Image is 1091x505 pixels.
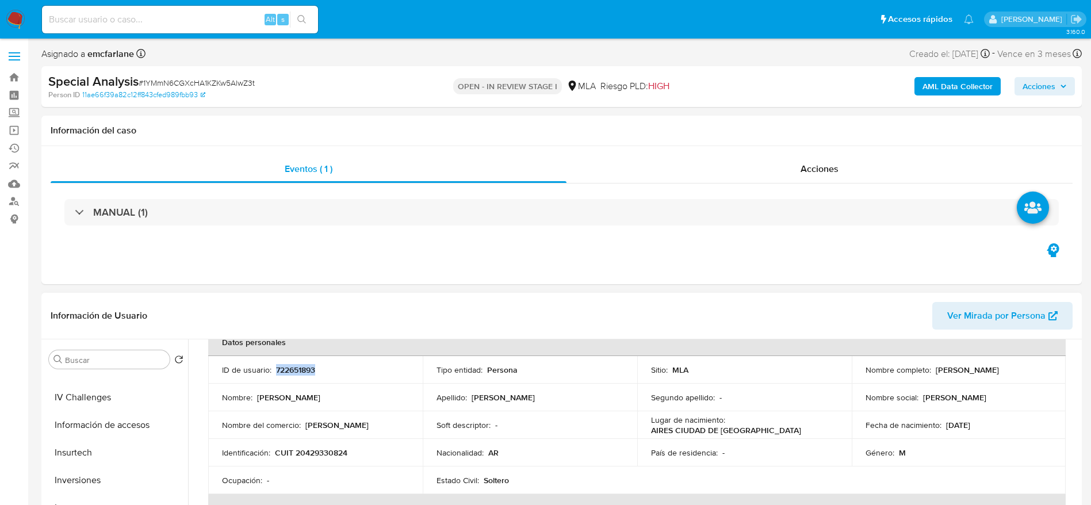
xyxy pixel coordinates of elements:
[290,12,313,28] button: search-icon
[992,46,995,62] span: -
[222,392,252,403] p: Nombre :
[651,447,718,458] p: País de residencia :
[866,420,941,430] p: Fecha de nacimiento :
[801,162,839,175] span: Acciones
[1070,13,1082,25] a: Salir
[946,420,970,430] p: [DATE]
[44,466,188,494] button: Inversiones
[65,355,165,365] input: Buscar
[285,162,332,175] span: Eventos ( 1 )
[51,310,147,322] h1: Información de Usuario
[222,420,301,430] p: Nombre del comercio :
[487,365,518,375] p: Persona
[495,420,497,430] p: -
[48,72,139,90] b: Special Analysis
[651,425,801,435] p: AIRES CIUDAD DE [GEOGRAPHIC_DATA]
[651,365,668,375] p: Sitio :
[997,48,1071,60] span: Vence en 3 meses
[484,475,509,485] p: Soltero
[866,365,931,375] p: Nombre completo :
[222,447,270,458] p: Identificación :
[85,47,134,60] b: emcfarlane
[453,78,562,94] p: OPEN - IN REVIEW STAGE I
[174,355,183,368] button: Volver al orden por defecto
[1001,14,1066,25] p: elaine.mcfarlane@mercadolibre.com
[437,475,479,485] p: Estado Civil :
[276,365,315,375] p: 722651893
[44,439,188,466] button: Insurtech
[281,14,285,25] span: s
[909,46,990,62] div: Creado el: [DATE]
[964,14,974,24] a: Notificaciones
[48,90,80,100] b: Person ID
[44,384,188,411] button: IV Challenges
[719,392,722,403] p: -
[437,447,484,458] p: Nacionalidad :
[899,447,906,458] p: M
[266,14,275,25] span: Alt
[1023,77,1055,95] span: Acciones
[866,392,918,403] p: Nombre social :
[82,90,205,100] a: 11ae66f39a82c12ff843cfed989fbb93
[437,392,467,403] p: Apellido :
[42,12,318,27] input: Buscar usuario o caso...
[257,392,320,403] p: [PERSON_NAME]
[922,77,993,95] b: AML Data Collector
[305,420,369,430] p: [PERSON_NAME]
[44,411,188,439] button: Información de accesos
[651,415,725,425] p: Lugar de nacimiento :
[437,365,483,375] p: Tipo entidad :
[472,392,535,403] p: [PERSON_NAME]
[923,392,986,403] p: [PERSON_NAME]
[932,302,1073,330] button: Ver Mirada por Persona
[651,392,715,403] p: Segundo apellido :
[139,77,255,89] span: # 1YMmN6CGXcHA1KZKw5AlwZ3t
[722,447,725,458] p: -
[93,206,148,219] h3: MANUAL (1)
[488,447,499,458] p: AR
[275,447,347,458] p: CUIT 20429330824
[648,79,669,93] span: HIGH
[672,365,688,375] p: MLA
[437,420,491,430] p: Soft descriptor :
[947,302,1046,330] span: Ver Mirada por Persona
[866,447,894,458] p: Género :
[222,475,262,485] p: Ocupación :
[208,328,1066,356] th: Datos personales
[53,355,63,364] button: Buscar
[888,13,952,25] span: Accesos rápidos
[936,365,999,375] p: [PERSON_NAME]
[566,80,596,93] div: MLA
[51,125,1073,136] h1: Información del caso
[600,80,669,93] span: Riesgo PLD:
[41,48,134,60] span: Asignado a
[64,199,1059,225] div: MANUAL (1)
[222,365,271,375] p: ID de usuario :
[914,77,1001,95] button: AML Data Collector
[1015,77,1075,95] button: Acciones
[267,475,269,485] p: -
